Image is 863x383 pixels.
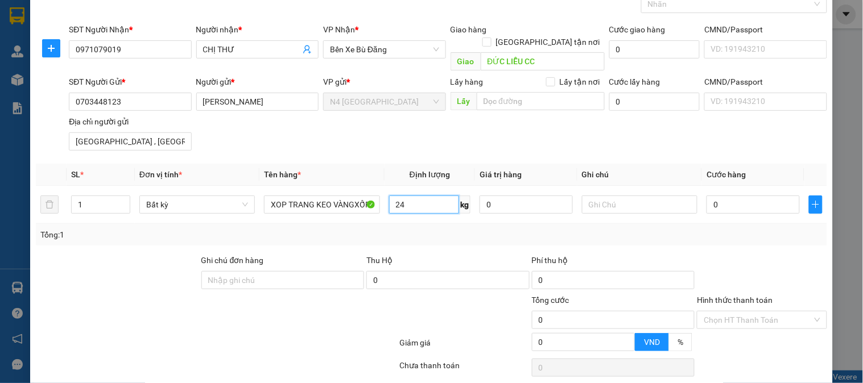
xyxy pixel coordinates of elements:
[707,170,746,179] span: Cước hàng
[139,170,182,179] span: Đơn vị tính
[42,39,60,57] button: plus
[398,336,530,356] div: Giảm giá
[532,254,695,271] div: Phí thu hộ
[398,359,530,379] div: Chưa thanh toán
[196,23,319,36] div: Người nhận
[40,228,334,241] div: Tổng: 1
[477,92,605,110] input: Dọc đường
[146,196,248,213] span: Bất kỳ
[451,25,487,34] span: Giao hàng
[69,132,191,151] input: Địa chỉ của người gửi
[481,52,605,70] input: Dọc đường
[582,195,697,214] input: Ghi Chú
[555,76,605,88] span: Lấy tận nơi
[697,295,773,305] label: Hình thức thanh toán
[303,45,312,54] span: user-add
[201,256,264,265] label: Ghi chú đơn hàng
[69,76,191,88] div: SĐT Người Gửi
[196,76,319,88] div: Người gửi
[609,93,700,111] input: Cước lấy hàng
[330,93,439,110] span: N4 Bình Phước
[330,41,439,58] span: Bến Xe Bù Đăng
[704,23,827,36] div: CMND/Passport
[532,295,569,305] span: Tổng cước
[459,195,470,214] span: kg
[451,92,477,110] span: Lấy
[40,195,59,214] button: delete
[410,170,450,179] span: Định lượng
[264,195,379,214] input: VD: Bàn, Ghế
[609,77,660,86] label: Cước lấy hàng
[451,77,484,86] span: Lấy hàng
[678,338,683,347] span: %
[264,170,301,179] span: Tên hàng
[366,256,393,265] span: Thu Hộ
[577,164,702,186] th: Ghi chú
[43,44,60,53] span: plus
[323,25,355,34] span: VP Nhận
[810,200,822,209] span: plus
[480,195,573,214] input: 0
[480,170,522,179] span: Giá trị hàng
[71,170,80,179] span: SL
[451,52,481,70] span: Giao
[323,76,445,88] div: VP gửi
[609,40,700,59] input: Cước giao hàng
[69,23,191,36] div: SĐT Người Nhận
[201,271,365,289] input: Ghi chú đơn hàng
[609,25,666,34] label: Cước giao hàng
[704,76,827,88] div: CMND/Passport
[69,115,191,128] div: Địa chỉ người gửi
[809,195,823,214] button: plus
[644,338,660,347] span: VND
[492,36,605,48] span: [GEOGRAPHIC_DATA] tận nơi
